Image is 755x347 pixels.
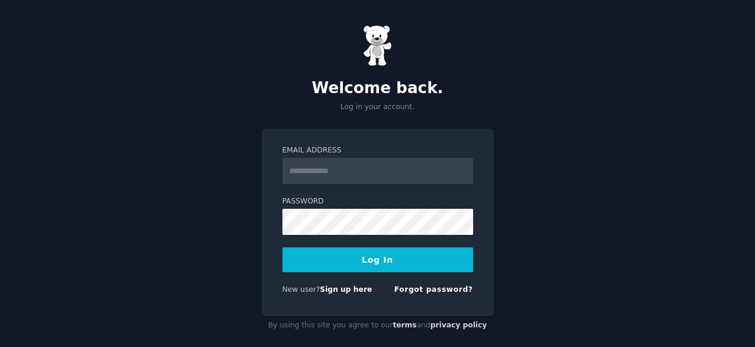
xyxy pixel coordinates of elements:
[320,285,372,294] a: Sign up here
[262,102,494,113] p: Log in your account.
[393,321,416,329] a: terms
[363,25,393,66] img: Gummy Bear
[430,321,487,329] a: privacy policy
[282,247,473,272] button: Log In
[262,79,494,98] h2: Welcome back.
[262,316,494,335] div: By using this site you agree to our and
[282,285,320,294] span: New user?
[394,285,473,294] a: Forgot password?
[282,196,473,207] label: Password
[282,145,473,156] label: Email Address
